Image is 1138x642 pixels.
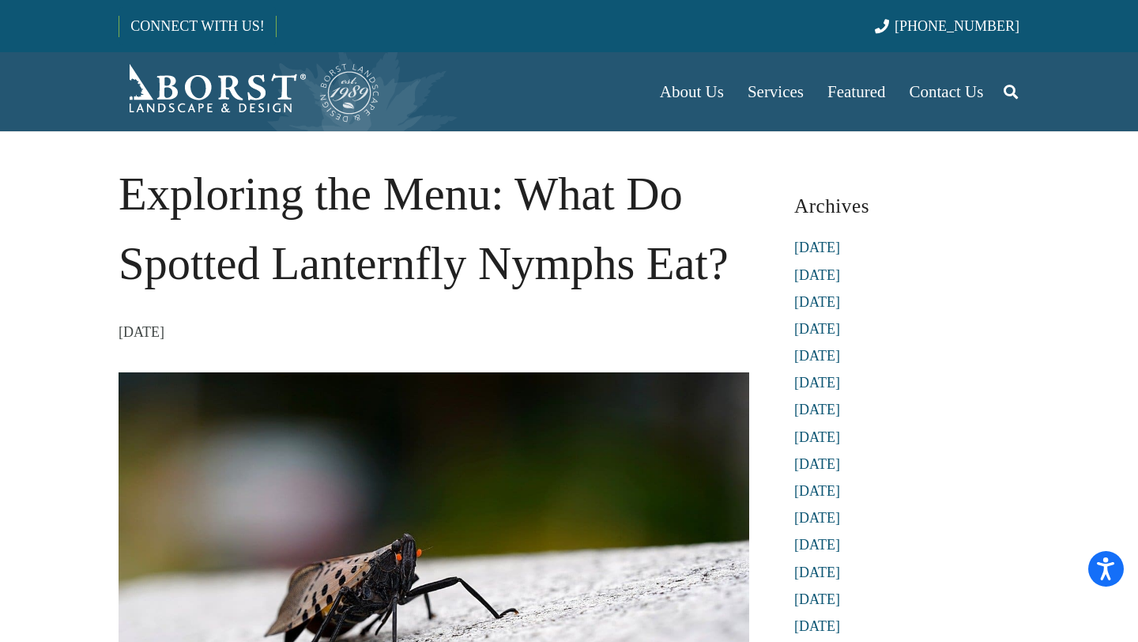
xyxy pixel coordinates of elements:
span: Contact Us [910,82,984,101]
span: Featured [827,82,885,101]
span: About Us [660,82,724,101]
a: [DATE] [794,483,840,499]
a: [DATE] [794,267,840,283]
a: [DATE] [794,510,840,526]
a: [DATE] [794,240,840,255]
span: Services [748,82,804,101]
a: [DATE] [794,294,840,310]
a: CONNECT WITH US! [119,7,275,45]
a: [DATE] [794,375,840,391]
h3: Archives [794,188,1019,224]
a: [DATE] [794,402,840,417]
time: 7 December 2023 at 09:50:13 America/New_York [119,320,164,344]
h1: Exploring the Menu: What Do Spotted Lanternfly Nymphs Eat? [119,160,749,299]
a: [DATE] [794,591,840,607]
a: [DATE] [794,456,840,472]
a: [DATE] [794,537,840,553]
a: Search [995,72,1027,111]
a: Contact Us [898,52,996,131]
a: Borst-Logo [119,60,381,123]
a: Featured [816,52,897,131]
a: Services [736,52,816,131]
a: [DATE] [794,429,840,445]
a: [DATE] [794,348,840,364]
a: [DATE] [794,618,840,634]
a: [PHONE_NUMBER] [875,18,1019,34]
a: [DATE] [794,565,840,580]
a: About Us [648,52,736,131]
a: [DATE] [794,321,840,337]
span: [PHONE_NUMBER] [895,18,1019,34]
